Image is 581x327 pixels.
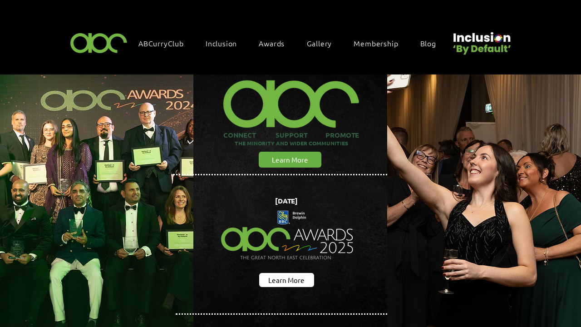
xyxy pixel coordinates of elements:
[254,34,298,53] div: Awards
[307,38,332,48] span: Gallery
[68,29,130,56] img: ABC-Logo-Blank-Background-01-01-2.png
[416,34,450,53] a: Blog
[201,34,251,53] div: Inclusion
[213,194,362,277] img: Northern Insights Double Pager Apr 2025.png
[218,69,364,130] img: ABC-Logo-Blank-Background-01-01-2_edited.png
[138,38,184,48] span: ABCurryClub
[354,38,398,48] span: Membership
[259,273,314,287] a: Learn More
[268,275,305,285] span: Learn More
[349,34,412,53] a: Membership
[302,34,346,53] a: Gallery
[420,38,436,48] span: Blog
[235,139,348,147] span: THE MINORITY AND WIDER COMMUNITIES
[206,38,237,48] span: Inclusion
[272,155,308,164] span: Learn More
[275,196,298,205] span: [DATE]
[223,130,359,139] span: CONNECT SUPPORT PROMOTE
[259,38,285,48] span: Awards
[259,152,321,168] a: Learn More
[134,34,197,53] a: ABCurryClub
[450,25,512,56] img: Untitled design (22).png
[134,34,450,53] nav: Site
